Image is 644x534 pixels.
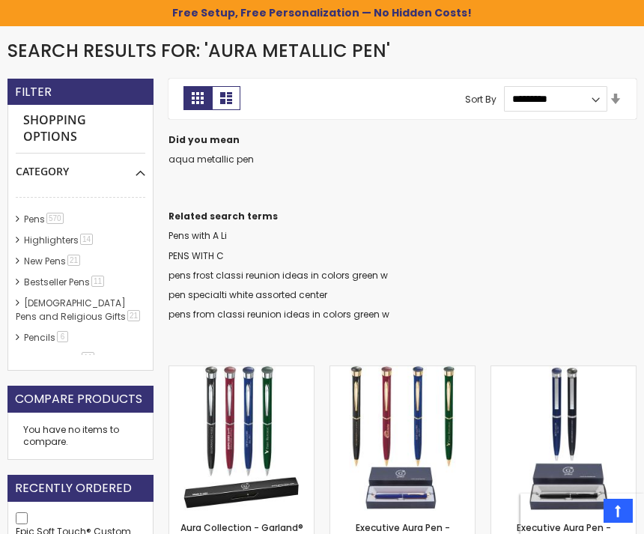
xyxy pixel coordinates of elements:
a: Executive Aura Pen - Garland® USA Made High Gloss Gold Accents Executive Metal Twist Pen [330,365,475,378]
img: Aura Collection - Garland® USA Made Hefty High Gloss Chrome Accents Pearlescent Dome Ballpoint Me... [169,366,314,511]
a: New Pens21 [20,255,85,267]
dt: Did you mean [168,134,637,146]
a: [DEMOGRAPHIC_DATA] Pens and Religious Gifts21 [16,297,145,323]
div: Category [16,154,145,179]
a: Pens570 [20,213,69,225]
a: hp-featured11 [20,352,100,365]
img: Executive Aura Pen - Garland® USA Made High Gloss Gold Accents Executive Metal Twist Pen [330,366,475,511]
dt: Related search terms [168,210,637,222]
span: 11 [82,352,94,363]
strong: Compare Products [15,391,142,407]
iframe: Google Customer Reviews [520,494,644,534]
a: Aura Collection - Garland® USA Made Hefty High Gloss Chrome Accents Pearlescent Dome Ballpoint Me... [169,365,314,378]
span: 21 [67,255,80,266]
strong: Recently Ordered [15,480,132,497]
label: Sort By [465,92,496,105]
a: Pencils6 [20,331,73,344]
strong: Shopping Options [16,105,145,153]
a: Pens with A Li [168,229,227,242]
a: aqua metallic pen [168,153,254,166]
strong: Grid [183,86,212,110]
a: Highlighters14 [20,234,98,246]
a: Bestseller Pens11 [20,276,109,288]
a: pens frost classi reunion ideas in colors green w [168,269,388,282]
a: pen specialti white assorted center [168,288,327,301]
a: Executive Aura Pen - Garland® USA Made High Gloss Chrome Accents Executive Metal Twist Pen [491,365,636,378]
strong: Filter [15,84,52,100]
span: Search results for: 'Aura Metallic Pen' [7,38,390,63]
img: Executive Aura Pen - Garland® USA Made High Gloss Chrome Accents Executive Metal Twist Pen [491,366,636,511]
span: 14 [80,234,93,245]
span: 6 [57,331,68,342]
span: 570 [46,213,64,224]
span: 21 [127,310,140,321]
span: 11 [91,276,104,287]
div: You have no items to compare. [7,413,154,460]
a: pens from classi reunion ideas in colors green w [168,308,389,321]
a: PENS WITH C [168,249,224,262]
